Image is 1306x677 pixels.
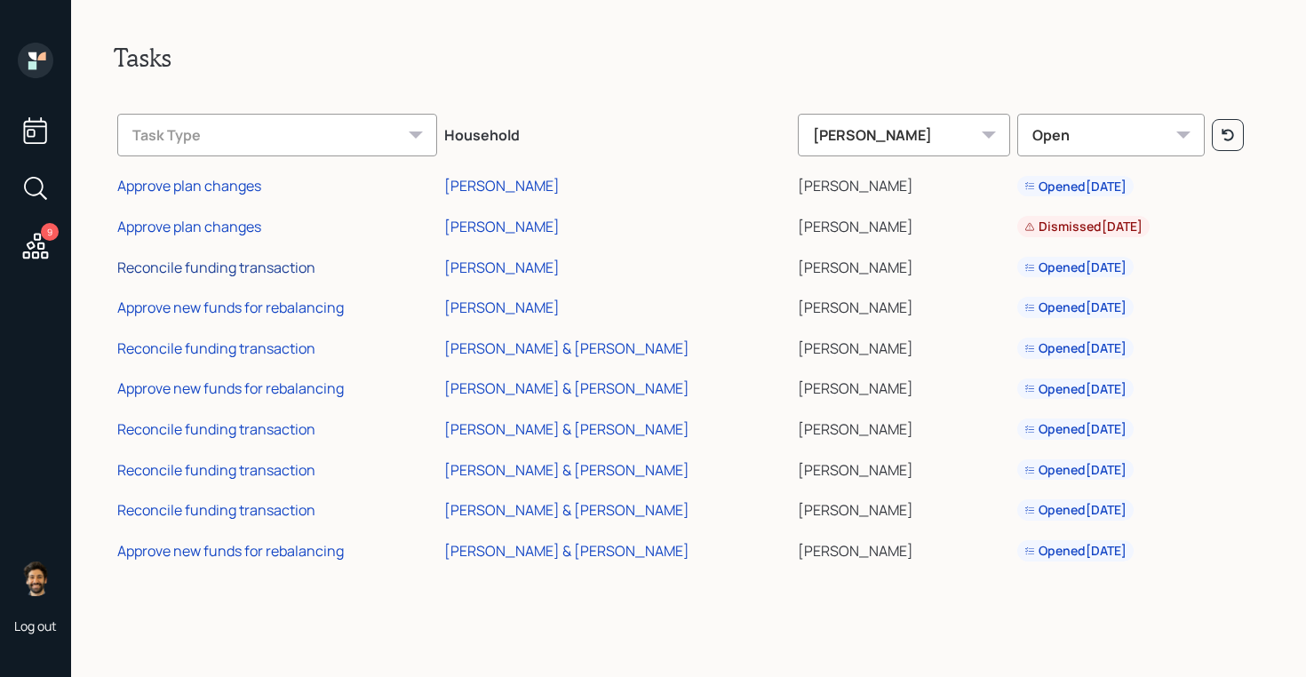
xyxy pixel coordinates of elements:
div: Approve new funds for rebalancing [117,298,344,317]
div: Opened [DATE] [1024,380,1127,398]
div: [PERSON_NAME] & [PERSON_NAME] [444,500,689,520]
img: eric-schwartz-headshot.png [18,561,53,596]
div: [PERSON_NAME] & [PERSON_NAME] [444,338,689,358]
div: Opened [DATE] [1024,461,1127,479]
div: Dismissed [DATE] [1024,218,1143,235]
div: [PERSON_NAME] & [PERSON_NAME] [444,460,689,480]
td: [PERSON_NAME] [794,447,1013,488]
div: [PERSON_NAME] & [PERSON_NAME] [444,541,689,561]
div: Opened [DATE] [1024,420,1127,438]
div: Approve new funds for rebalancing [117,378,344,398]
td: [PERSON_NAME] [794,163,1013,204]
div: [PERSON_NAME] [444,258,560,277]
div: Log out [14,617,57,634]
div: [PERSON_NAME] [444,217,560,236]
td: [PERSON_NAME] [794,203,1013,244]
div: [PERSON_NAME] & [PERSON_NAME] [444,419,689,439]
div: [PERSON_NAME] & [PERSON_NAME] [444,378,689,398]
td: [PERSON_NAME] [794,325,1013,366]
td: [PERSON_NAME] [794,284,1013,325]
div: [PERSON_NAME] [444,298,560,317]
h2: Tasks [114,43,1263,73]
div: Reconcile funding transaction [117,258,315,277]
td: [PERSON_NAME] [794,406,1013,447]
div: Approve plan changes [117,176,261,195]
div: Reconcile funding transaction [117,338,315,358]
div: Opened [DATE] [1024,339,1127,357]
div: Reconcile funding transaction [117,500,315,520]
div: Opened [DATE] [1024,542,1127,560]
div: Reconcile funding transaction [117,460,315,480]
td: [PERSON_NAME] [794,366,1013,407]
div: Approve plan changes [117,217,261,236]
div: Approve new funds for rebalancing [117,541,344,561]
div: Opened [DATE] [1024,259,1127,276]
div: [PERSON_NAME] [444,176,560,195]
td: [PERSON_NAME] [794,244,1013,285]
div: Opened [DATE] [1024,178,1127,195]
div: [PERSON_NAME] [798,114,1009,156]
th: Household [441,101,794,163]
div: Opened [DATE] [1024,501,1127,519]
td: [PERSON_NAME] [794,487,1013,528]
div: Opened [DATE] [1024,299,1127,316]
td: [PERSON_NAME] [794,528,1013,569]
div: Reconcile funding transaction [117,419,315,439]
div: Task Type [117,114,437,156]
div: Open [1017,114,1206,156]
div: 9 [41,223,59,241]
